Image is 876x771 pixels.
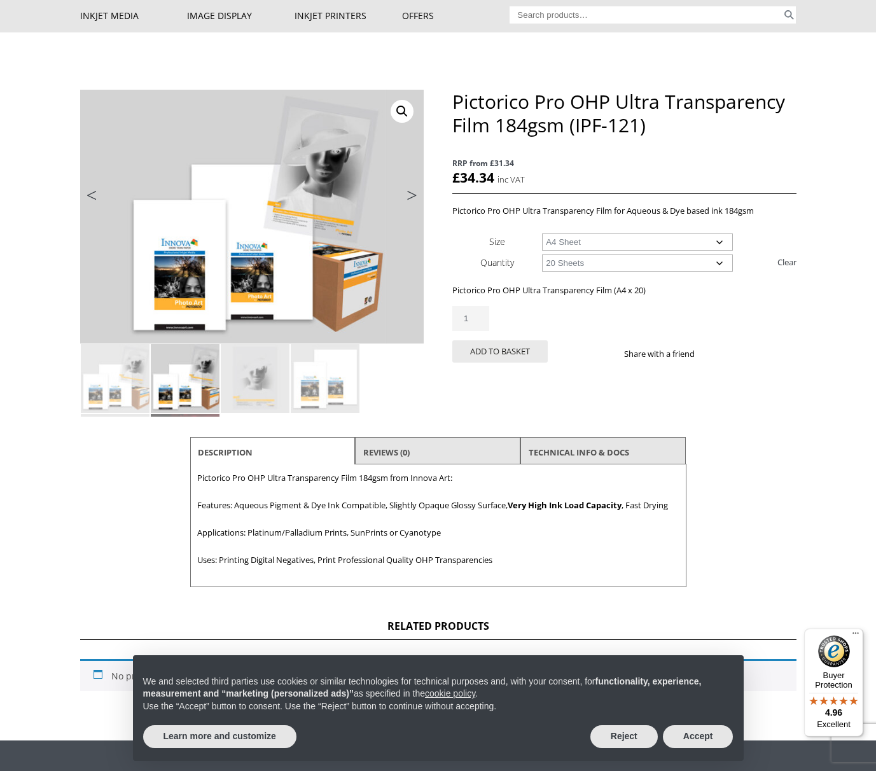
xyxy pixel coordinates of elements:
label: Size [489,235,505,247]
a: cookie policy [425,688,475,698]
button: Menu [848,629,863,644]
p: Uses: Printing Digital Negatives, Print Professional Quality OHP Transparencies [197,553,679,567]
a: Reviews (0) [363,441,410,464]
div: Notice [123,645,754,771]
img: Pictorico Pro OHP Ultra Transparency Film 184gsm (IPF-121) - Image 5 [81,414,149,483]
img: Pictorico Pro OHP Ultra Transparency Film 184gsm (IPF-121) - Image 4 [291,344,359,413]
button: Learn more and customize [143,725,296,748]
p: Use the “Accept” button to consent. Use the “Reject” button to continue without accepting. [143,700,733,713]
a: Description [198,441,253,464]
a: Clear options [777,252,796,272]
p: Pictorico Pro OHP Ultra Transparency Film 184gsm from Innova Art: [197,471,679,485]
label: Quantity [480,256,514,268]
div: No products were found matching your selection. [80,659,796,691]
strong: Very High Ink Load Capacity [508,499,622,511]
button: Add to basket [452,340,548,363]
p: Buyer Protection [804,670,863,690]
img: Pictorico Pro OHP Ultra Transparency Film 184gsm (IPF-121) - Image 3 [221,344,289,413]
p: Pictorico Pro OHP Ultra Transparency Film for Aqueous & Dye based ink 184gsm [452,204,796,218]
p: Applications: Platinum/Palladium Prints, SunPrints or Cyanotype [197,525,679,540]
span: £ [452,169,460,186]
a: View full-screen image gallery [391,100,414,123]
span: RRP from £31.34 [452,156,796,170]
button: Trusted Shops TrustmarkBuyer Protection4.96Excellent [804,629,863,737]
span: 4.96 [825,707,842,718]
h1: Pictorico Pro OHP Ultra Transparency Film 184gsm (IPF-121) [452,90,796,137]
img: Pictorico Pro OHP Ultra Transparency Film 184gsm (IPF-121) - Image 2 [151,344,219,413]
strong: functionality, experience, measurement and “marketing (personalized ads)” [143,676,702,699]
bdi: 34.34 [452,169,494,186]
img: facebook sharing button [710,349,720,359]
img: Pictorico Pro OHP Ultra Transparency Film 184gsm (IPF-121) [81,344,149,413]
img: twitter sharing button [725,349,735,359]
input: Search products… [510,6,782,24]
p: Share with a friend [624,347,710,361]
p: We and selected third parties use cookies or similar technologies for technical purposes and, wit... [143,676,733,700]
img: Trusted Shops Trustmark [818,636,850,667]
button: Search [782,6,796,24]
p: Features: Aqueous Pigment & Dye Ink Compatible, Slightly Opaque Glossy Surface, , Fast Drying [197,498,679,513]
input: Product quantity [452,306,489,331]
img: email sharing button [740,349,751,359]
h2: Related products [80,619,796,640]
p: Pictorico Pro OHP Ultra Transparency Film (A4 x 20) [452,283,796,298]
a: TECHNICAL INFO & DOCS [529,441,629,464]
button: Accept [663,725,733,748]
img: Pictorico Pro OHP Ultra Transparency Film 184gsm (IPF-121) - Image 6 [151,414,219,483]
button: Reject [590,725,658,748]
p: Excellent [804,719,863,730]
